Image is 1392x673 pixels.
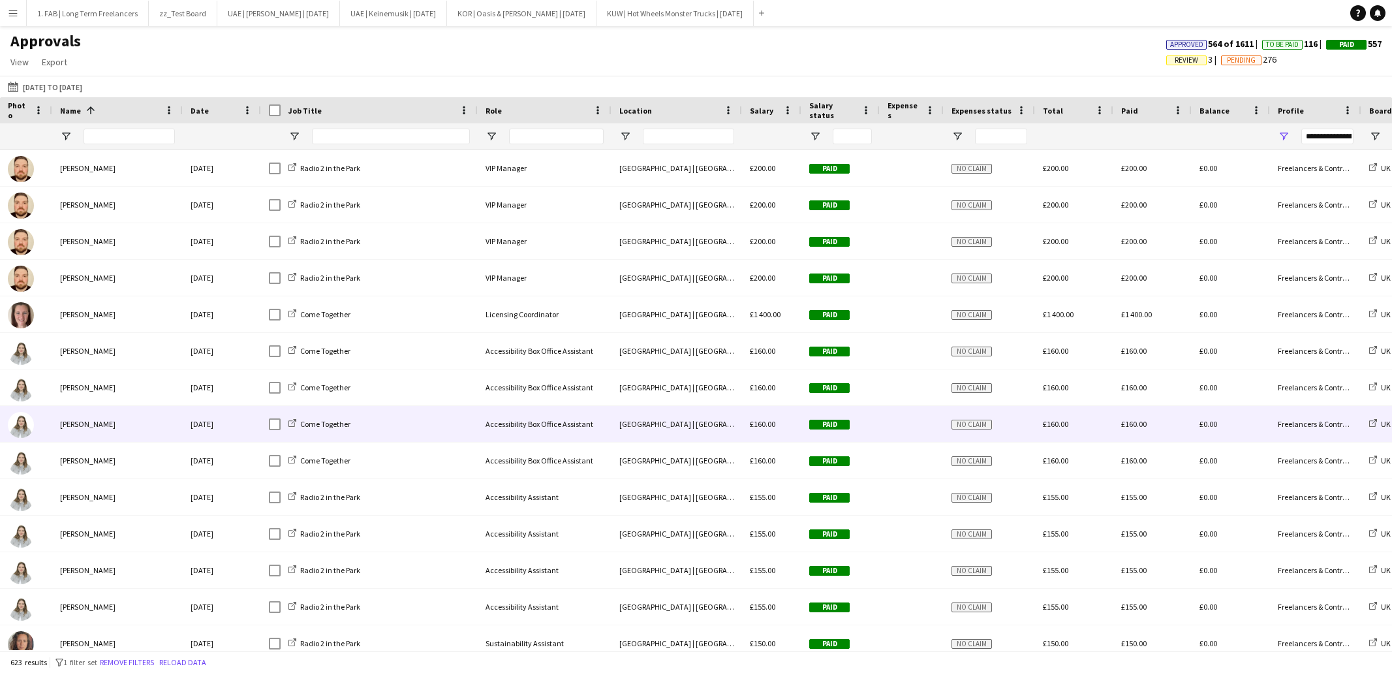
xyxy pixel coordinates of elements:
span: Come Together [300,346,350,356]
span: Review [1175,56,1198,65]
div: [GEOGRAPHIC_DATA] | [GEOGRAPHIC_DATA], [GEOGRAPHIC_DATA] [611,369,742,405]
div: Accessibility Box Office Assistant [478,406,611,442]
div: Accessibility Box Office Assistant [478,443,611,478]
span: £200.00 [1043,273,1068,283]
span: Radio 2 in the Park [300,163,360,173]
div: [DATE] [183,479,261,515]
div: [DATE] [183,552,261,588]
span: No claim [951,310,992,320]
span: £0.00 [1199,492,1217,502]
span: Paid [809,200,850,210]
span: £160.00 [1121,383,1147,392]
div: [GEOGRAPHIC_DATA] | [GEOGRAPHIC_DATA], [GEOGRAPHIC_DATA] [611,443,742,478]
span: £1 400.00 [1043,309,1074,319]
span: £200.00 [1121,200,1147,210]
button: Open Filter Menu [951,131,963,142]
div: [GEOGRAPHIC_DATA] | [GEOGRAPHIC_DATA], [GEOGRAPHIC_DATA] [611,223,742,259]
span: No claim [951,420,992,430]
button: Remove filters [97,655,157,670]
span: Freelancers & Contractors [1278,456,1363,465]
span: £155.00 [750,492,775,502]
input: Name Filter Input [84,129,175,144]
div: [PERSON_NAME] [52,223,183,259]
img: Aimee Aston [8,485,34,511]
button: Open Filter Menu [809,131,821,142]
span: Role [486,106,502,116]
img: Aimee Aston [8,339,34,365]
span: Paid [809,493,850,503]
div: [GEOGRAPHIC_DATA] | [GEOGRAPHIC_DATA], [GEOGRAPHIC_DATA] [611,187,742,223]
span: Freelancers & Contractors [1278,200,1363,210]
span: Paid [809,420,850,430]
span: No claim [951,456,992,466]
span: £0.00 [1199,456,1217,465]
span: £1 400.00 [750,309,781,319]
span: Radio 2 in the Park [300,529,360,539]
span: Expenses status [951,106,1012,116]
span: Freelancers & Contractors [1278,163,1363,173]
div: [DATE] [183,150,261,186]
span: £160.00 [1043,383,1068,392]
span: £160.00 [1121,346,1147,356]
span: Freelancers & Contractors [1278,638,1363,648]
div: [DATE] [183,296,261,332]
img: Adam Lindley [8,193,34,219]
span: 557 [1326,38,1382,50]
span: Freelancers & Contractors [1278,346,1363,356]
span: To Be Paid [1266,40,1299,49]
button: Reload data [157,655,209,670]
button: Open Filter Menu [288,131,300,142]
span: £160.00 [1121,419,1147,429]
a: Come Together [288,309,350,319]
div: Accessibility Box Office Assistant [478,369,611,405]
span: £155.00 [1121,529,1147,539]
span: View [10,56,29,68]
div: [GEOGRAPHIC_DATA] | [GEOGRAPHIC_DATA], [GEOGRAPHIC_DATA] [611,296,742,332]
input: Location Filter Input [643,129,734,144]
span: Freelancers & Contractors [1278,529,1363,539]
input: Expenses status Filter Input [975,129,1027,144]
span: £0.00 [1199,602,1217,612]
span: No claim [951,200,992,210]
div: [GEOGRAPHIC_DATA] | [GEOGRAPHIC_DATA], [GEOGRAPHIC_DATA] [611,589,742,625]
span: £160.00 [1043,456,1068,465]
div: [GEOGRAPHIC_DATA] | [GEOGRAPHIC_DATA], [GEOGRAPHIC_DATA] [611,479,742,515]
span: Paid [809,529,850,539]
a: Radio 2 in the Park [288,236,360,246]
span: Name [60,106,81,116]
div: [GEOGRAPHIC_DATA] | [GEOGRAPHIC_DATA], [GEOGRAPHIC_DATA] [611,150,742,186]
div: [GEOGRAPHIC_DATA] | [GEOGRAPHIC_DATA], [GEOGRAPHIC_DATA] [611,552,742,588]
span: 564 of 1611 [1166,38,1262,50]
span: £200.00 [750,200,775,210]
span: No claim [951,603,992,612]
div: [PERSON_NAME] [52,406,183,442]
span: Paid [809,237,850,247]
div: [PERSON_NAME] [52,187,183,223]
span: £0.00 [1199,200,1217,210]
button: zz_Test Board [149,1,217,26]
img: Aimee Aston [8,558,34,584]
button: 1. FAB | Long Term Freelancers [27,1,149,26]
span: £150.00 [1043,638,1068,648]
span: £0.00 [1199,383,1217,392]
span: Freelancers & Contractors [1278,419,1363,429]
span: Freelancers & Contractors [1278,383,1363,392]
a: Radio 2 in the Park [288,565,360,575]
span: No claim [951,237,992,247]
div: [DATE] [183,260,261,296]
a: View [5,54,34,70]
span: Paid [809,566,850,576]
button: [DATE] to [DATE] [5,79,85,95]
span: Paid [809,347,850,356]
a: Radio 2 in the Park [288,602,360,612]
button: Open Filter Menu [619,131,631,142]
span: £160.00 [1043,419,1068,429]
span: Photo [8,101,29,120]
span: 276 [1221,54,1276,65]
span: Paid [809,274,850,283]
span: Radio 2 in the Park [300,638,360,648]
span: £155.00 [1043,602,1068,612]
span: Freelancers & Contractors [1278,236,1363,246]
img: Ailsa Lynn [8,302,34,328]
a: Radio 2 in the Park [288,638,360,648]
